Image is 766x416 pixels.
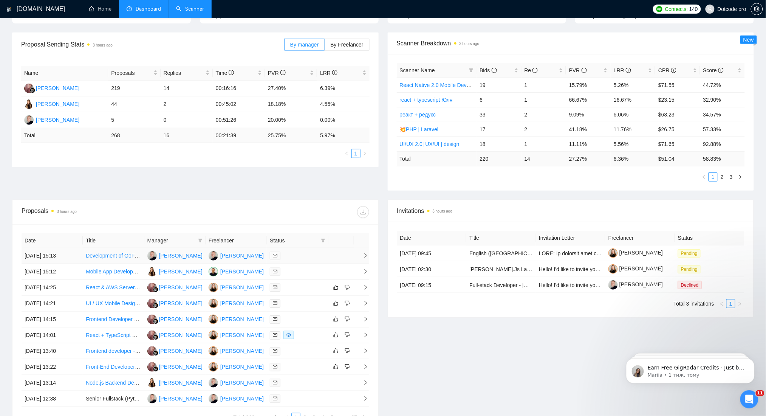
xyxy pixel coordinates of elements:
[33,22,130,29] p: Earn Free GigRadar Credits - Just by Sharing Your Story! 💬 Want more credits for sending proposal...
[147,346,157,356] img: DS
[209,332,264,338] a: MK[PERSON_NAME]
[611,78,655,92] td: 5.26%
[703,67,724,73] span: Score
[220,251,264,260] div: [PERSON_NAME]
[24,84,34,93] img: DS
[345,151,349,156] span: left
[209,284,264,290] a: MK[PERSON_NAME]
[466,231,536,245] th: Title
[273,396,277,401] span: mail
[469,250,676,256] a: English ([GEOGRAPHIC_DATA]) Voice Actors Needed for Fictional Character Recording
[265,81,317,96] td: 27.40%
[161,96,213,112] td: 2
[238,13,253,19] span: 5.97%
[108,112,160,128] td: 5
[273,285,277,290] span: mail
[213,112,265,128] td: 00:51:26
[477,92,521,107] td: 6
[702,175,706,179] span: left
[566,92,611,107] td: 66.67%
[400,112,436,118] a: реакт + редукс
[658,67,676,73] span: CPR
[655,78,700,92] td: $71.55
[605,231,675,245] th: Freelancer
[521,122,566,137] td: 2
[700,92,745,107] td: 32.90%
[566,137,611,151] td: 11.11%
[655,137,700,151] td: $71.65
[209,283,218,292] img: MK
[209,395,264,401] a: YP[PERSON_NAME]
[700,78,745,92] td: 44.72%
[582,68,587,73] span: info-circle
[89,6,111,12] a: homeHome
[6,3,12,16] img: logo
[268,70,286,76] span: PVR
[220,363,264,371] div: [PERSON_NAME]
[655,122,700,137] td: $26.75
[317,128,369,143] td: 5.97 %
[332,70,337,75] span: info-circle
[273,333,277,337] span: mail
[317,81,369,96] td: 6.39%
[144,233,206,248] th: Manager
[738,302,742,306] span: right
[83,233,144,248] th: Title
[86,380,201,386] a: Node.js Backend Developer for Social Media App
[345,316,350,322] span: dislike
[397,39,745,48] span: Scanner Breakdown
[566,122,611,137] td: 41.18%
[317,96,369,112] td: 4.55%
[611,122,655,137] td: 11.76%
[209,13,235,19] span: Reply Rate
[720,302,724,306] span: left
[333,332,339,338] span: like
[477,137,521,151] td: 18
[24,115,34,125] img: YP
[209,252,264,258] a: YP[PERSON_NAME]
[751,3,763,15] button: setting
[153,366,158,372] img: gigradar-bm.png
[209,316,264,322] a: MK[PERSON_NAME]
[521,78,566,92] td: 1
[147,395,203,401] a: YP[PERSON_NAME]
[699,172,709,182] li: Previous Page
[21,40,284,49] span: Proposal Sending Stats
[678,282,705,288] a: Declined
[397,206,745,216] span: Invitations
[626,68,631,73] span: info-circle
[17,23,29,35] img: Profile image for Mariia
[699,172,709,182] button: left
[209,346,218,356] img: MK
[220,331,264,339] div: [PERSON_NAME]
[108,128,160,143] td: 268
[614,67,631,73] span: LRR
[727,173,735,181] a: 3
[108,96,160,112] td: 44
[209,362,218,372] img: MK
[216,70,234,76] span: Time
[400,141,460,147] a: UI/UX 2.0| UX/UI | design
[206,233,267,248] th: Freelancer
[345,332,350,338] span: dislike
[24,101,79,107] a: YD[PERSON_NAME]
[357,206,369,218] button: download
[718,68,724,73] span: info-circle
[397,151,477,166] td: Total
[220,299,264,307] div: [PERSON_NAME]
[400,126,439,132] a: 💥PHP | Laravel
[363,151,367,156] span: right
[24,85,79,91] a: DS[PERSON_NAME]
[209,251,218,261] img: YP
[492,68,497,73] span: info-circle
[751,6,763,12] span: setting
[330,42,363,48] span: By Freelancer
[343,331,352,340] button: dislike
[400,82,489,88] a: React Native 2.0 Mobile Development
[331,346,340,355] button: like
[400,67,435,73] span: Scanner Name
[57,210,77,214] time: 3 hours ago
[738,175,743,179] span: right
[333,364,339,370] span: like
[331,283,340,292] button: like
